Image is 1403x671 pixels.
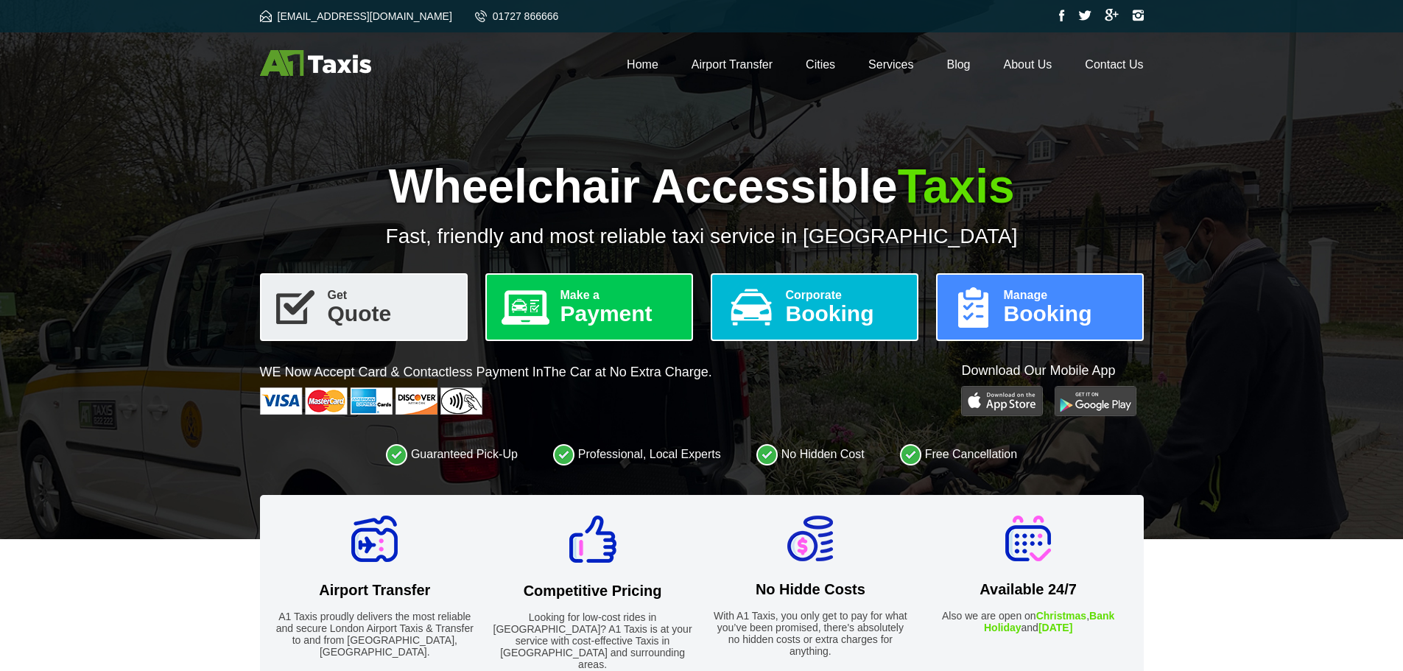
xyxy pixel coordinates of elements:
[275,611,476,658] p: A1 Taxis proudly delivers the most reliable and secure London Airport Taxis & Transfer to and fro...
[485,273,693,341] a: Make aPayment
[900,443,1017,466] li: Free Cancellation
[1036,610,1086,622] strong: Christmas
[386,443,518,466] li: Guaranteed Pick-Up
[492,583,693,600] h2: Competitive Pricing
[1004,289,1131,301] span: Manage
[868,58,913,71] a: Services
[711,273,918,341] a: CorporateBooking
[1038,622,1072,633] strong: [DATE]
[936,273,1144,341] a: ManageBooking
[627,58,658,71] a: Home
[710,581,911,598] h2: No Hidde Costs
[1005,516,1051,561] img: Available 24/7 Icon
[492,611,693,670] p: Looking for low-cost rides in [GEOGRAPHIC_DATA]? A1 Taxis is at your service with cost-effective ...
[553,443,721,466] li: Professional, Local Experts
[260,225,1144,248] p: Fast, friendly and most reliable taxi service in [GEOGRAPHIC_DATA]
[984,610,1114,633] strong: Bank Holiday
[1004,58,1052,71] a: About Us
[1078,10,1091,21] img: Twitter
[961,386,1043,416] img: Play Store
[1132,10,1144,21] img: Instagram
[1055,386,1136,416] img: Google Play
[1105,9,1119,21] img: Google Plus
[961,362,1143,380] p: Download Our Mobile App
[756,443,865,466] li: No Hidden Cost
[787,516,833,561] img: No Hidde Costs Icon
[351,516,398,562] img: Airport Transfer Icon
[928,581,1129,598] h2: Available 24/7
[692,58,773,71] a: Airport Transfer
[946,58,970,71] a: Blog
[710,610,911,657] p: With A1 Taxis, you only get to pay for what you’ve been promised, there's absolutely no hidden co...
[560,289,680,301] span: Make a
[260,159,1144,214] h1: Wheelchair Accessible
[786,289,905,301] span: Corporate
[898,160,1015,213] span: Taxis
[260,273,468,341] a: GetQuote
[806,58,835,71] a: Cities
[260,363,712,382] p: WE Now Accept Card & Contactless Payment In
[475,10,559,22] a: 01727 866666
[260,10,452,22] a: [EMAIL_ADDRESS][DOMAIN_NAME]
[275,582,476,599] h2: Airport Transfer
[328,289,454,301] span: Get
[260,50,371,76] img: A1 Taxis St Albans LTD
[569,516,616,563] img: Competitive Pricing Icon
[544,365,712,379] span: The Car at No Extra Charge.
[1085,58,1143,71] a: Contact Us
[928,610,1129,633] p: Also we are open on , and
[260,387,482,415] img: Cards
[1059,10,1065,21] img: Facebook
